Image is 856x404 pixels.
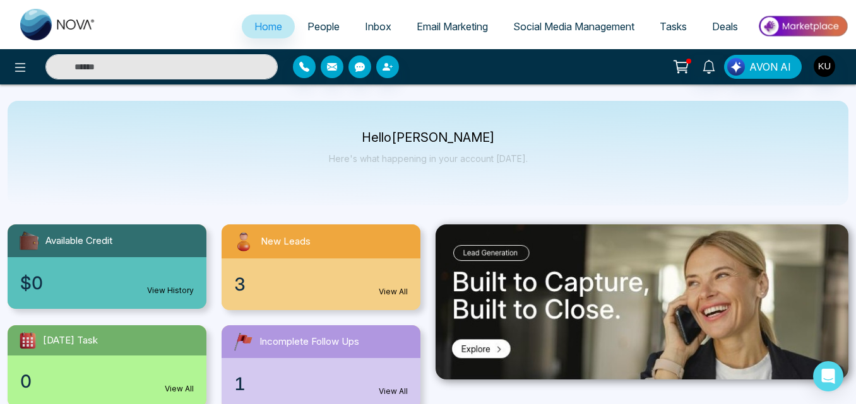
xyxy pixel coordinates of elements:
[501,14,647,38] a: Social Media Management
[712,20,738,33] span: Deals
[165,383,194,395] a: View All
[261,234,311,249] span: New Leads
[214,224,428,310] a: New Leads3View All
[232,330,254,353] img: followUps.svg
[20,9,96,40] img: Nova CRM Logo
[20,368,32,395] span: 0
[749,59,791,74] span: AVON AI
[727,58,745,76] img: Lead Flow
[147,285,194,296] a: View History
[436,224,848,379] img: .
[647,14,699,38] a: Tasks
[18,330,38,350] img: todayTask.svg
[699,14,751,38] a: Deals
[660,20,687,33] span: Tasks
[254,20,282,33] span: Home
[379,286,408,297] a: View All
[724,55,802,79] button: AVON AI
[757,12,848,40] img: Market-place.gif
[813,361,843,391] div: Open Intercom Messenger
[417,20,488,33] span: Email Marketing
[234,371,246,397] span: 1
[513,20,634,33] span: Social Media Management
[232,229,256,253] img: newLeads.svg
[295,14,352,38] a: People
[352,14,404,38] a: Inbox
[307,20,340,33] span: People
[329,132,528,143] p: Hello [PERSON_NAME]
[404,14,501,38] a: Email Marketing
[329,153,528,164] p: Here's what happening in your account [DATE].
[43,333,98,348] span: [DATE] Task
[242,14,295,38] a: Home
[45,234,112,248] span: Available Credit
[18,229,40,252] img: availableCredit.svg
[379,386,408,397] a: View All
[20,270,43,296] span: $0
[259,335,359,349] span: Incomplete Follow Ups
[365,20,391,33] span: Inbox
[814,55,835,77] img: User Avatar
[234,271,246,297] span: 3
